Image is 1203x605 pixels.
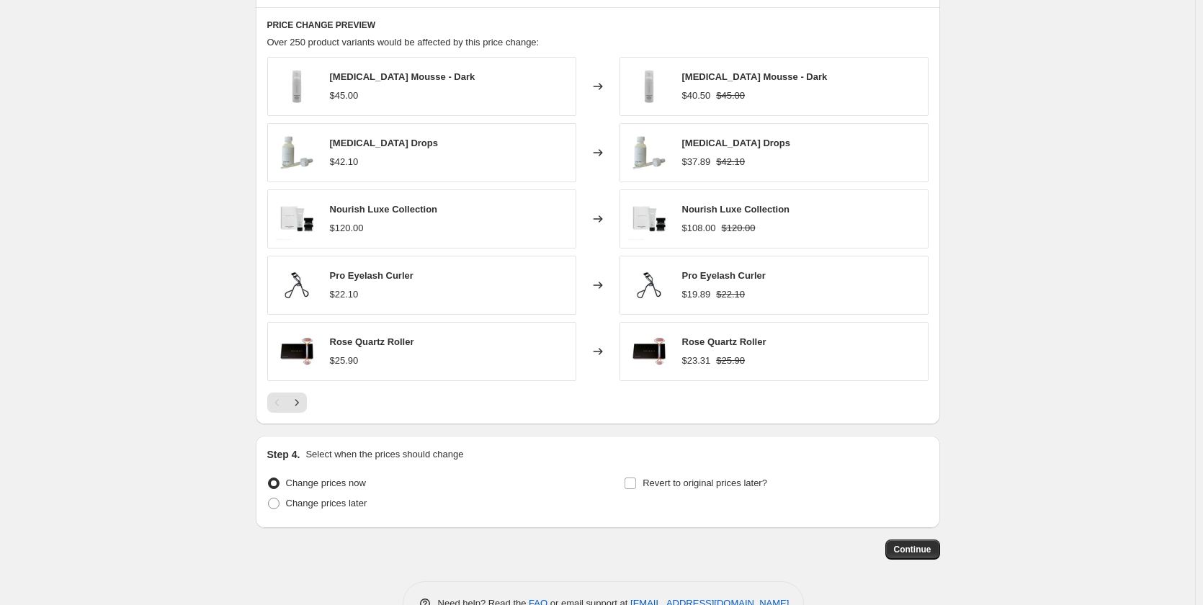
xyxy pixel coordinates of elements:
img: 80886-BLNK-AB-04-02-RO-QZ1_80x.webp [627,330,671,373]
div: $40.50 [682,89,711,103]
h2: Step 4. [267,447,300,462]
h6: PRICE CHANGE PREVIEW [267,19,929,31]
span: Change prices later [286,498,367,508]
span: [MEDICAL_DATA] Drops [330,138,438,148]
span: Nourish Luxe Collection [330,204,438,215]
strike: $22.10 [716,287,745,302]
img: 80886-BLNK-LB-03-02-TDR_80x.webp [275,131,318,174]
div: $37.89 [682,155,711,169]
img: 80886-BLNK-LB-03-02-TMS02_80x.webp [627,65,671,108]
span: Pro Eyelash Curler [330,270,413,281]
img: 80886-BLNK-BL-03-NA-SET-NLUX_80x.webp [275,197,318,241]
span: Rose Quartz Roller [330,336,414,347]
strike: $120.00 [722,221,756,236]
div: $42.10 [330,155,359,169]
span: [MEDICAL_DATA] Mousse - Dark [330,71,475,82]
div: $25.90 [330,354,359,368]
span: Over 250 product variants would be affected by this price change: [267,37,540,48]
img: 80886-BLNK-BL-03-NA-SET-NLUX_80x.webp [627,197,671,241]
span: Change prices now [286,478,366,488]
img: 80886-BLNK-AB-04-02-RO-QZ1_80x.webp [275,330,318,373]
div: $22.10 [330,287,359,302]
span: [MEDICAL_DATA] Mousse - Dark [682,71,828,82]
button: Continue [885,539,940,560]
div: $45.00 [330,89,359,103]
span: Continue [894,544,931,555]
nav: Pagination [267,393,307,413]
strike: $45.00 [716,89,745,103]
p: Select when the prices should change [305,447,463,462]
span: Rose Quartz Roller [682,336,766,347]
span: [MEDICAL_DATA] Drops [682,138,790,148]
strike: $25.90 [716,354,745,368]
button: Next [287,393,307,413]
span: Revert to original prices later? [643,478,767,488]
img: BLNK-AB-04-04-EC2_80x.webp [275,264,318,307]
div: $120.00 [330,221,364,236]
div: $108.00 [682,221,716,236]
img: BLNK-AB-04-04-EC2_80x.webp [627,264,671,307]
div: $19.89 [682,287,711,302]
span: Nourish Luxe Collection [682,204,790,215]
strike: $42.10 [716,155,745,169]
div: $23.31 [682,354,711,368]
span: Pro Eyelash Curler [682,270,766,281]
img: 80886-BLNK-LB-03-02-TMS02_80x.webp [275,65,318,108]
img: 80886-BLNK-LB-03-02-TDR_80x.webp [627,131,671,174]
